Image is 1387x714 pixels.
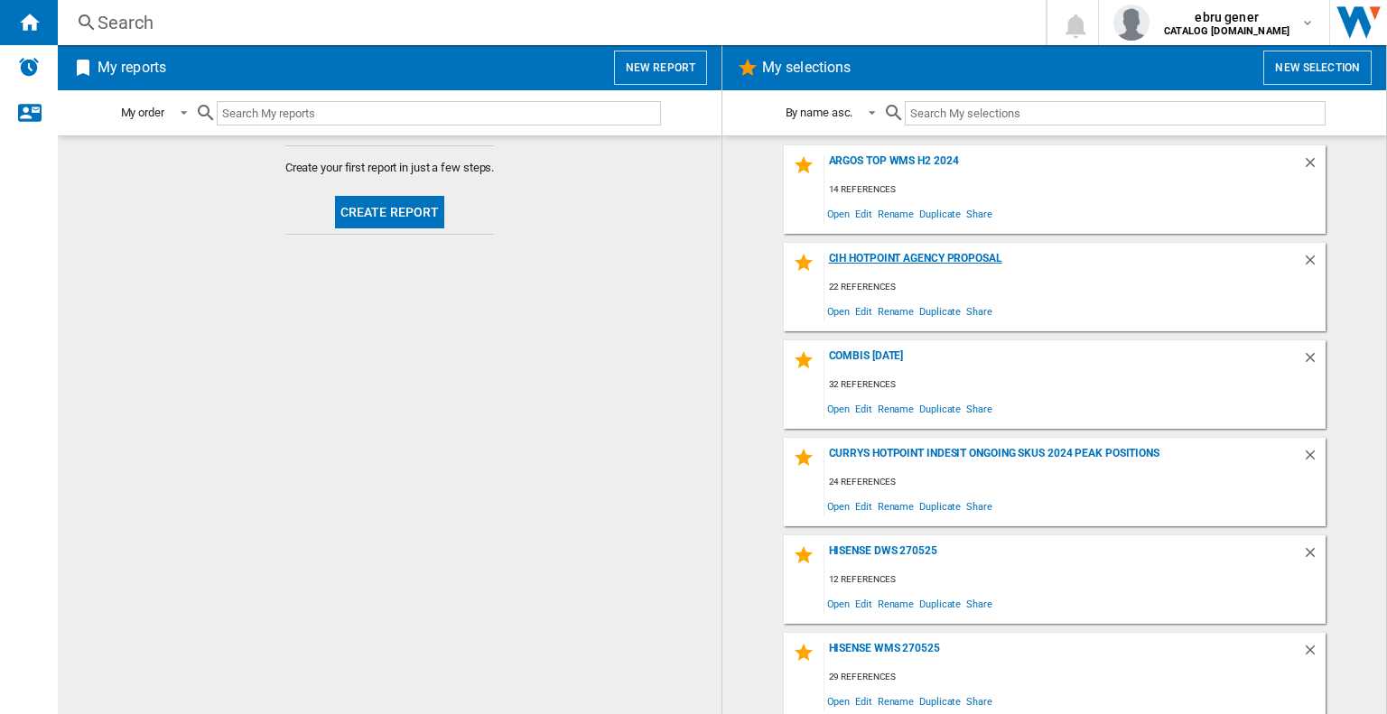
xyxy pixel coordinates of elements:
[824,447,1302,471] div: CURRYS HOTPOINT INDESIT ONGOING SKUS 2024 PEAK POSITIONS
[824,374,1326,396] div: 32 references
[824,252,1302,276] div: CIH HOTPOINT AGENCY PROPOSAL
[824,179,1326,201] div: 14 references
[963,689,995,713] span: Share
[18,56,40,78] img: alerts-logo.svg
[875,396,917,421] span: Rename
[963,299,995,323] span: Share
[875,689,917,713] span: Rename
[1302,447,1326,471] div: Delete
[963,494,995,518] span: Share
[875,299,917,323] span: Rename
[1164,8,1289,26] span: ebru gener
[917,299,963,323] span: Duplicate
[824,201,853,226] span: Open
[917,396,963,421] span: Duplicate
[963,396,995,421] span: Share
[963,201,995,226] span: Share
[963,591,995,616] span: Share
[217,101,661,125] input: Search My reports
[917,201,963,226] span: Duplicate
[824,396,853,421] span: Open
[852,201,875,226] span: Edit
[852,689,875,713] span: Edit
[759,51,854,85] h2: My selections
[917,494,963,518] span: Duplicate
[852,299,875,323] span: Edit
[852,494,875,518] span: Edit
[1302,544,1326,569] div: Delete
[1302,154,1326,179] div: Delete
[1302,349,1326,374] div: Delete
[1113,5,1150,41] img: profile.jpg
[905,101,1325,125] input: Search My selections
[824,154,1302,179] div: ARGOS TOP WMS H2 2024
[1164,25,1289,37] b: CATALOG [DOMAIN_NAME]
[335,196,445,228] button: Create report
[1263,51,1372,85] button: New selection
[285,160,495,176] span: Create your first report in just a few steps.
[98,10,999,35] div: Search
[824,299,853,323] span: Open
[824,276,1326,299] div: 22 references
[824,689,853,713] span: Open
[824,666,1326,689] div: 29 references
[1302,252,1326,276] div: Delete
[824,471,1326,494] div: 24 references
[824,349,1302,374] div: COMBIS [DATE]
[917,591,963,616] span: Duplicate
[614,51,707,85] button: New report
[852,591,875,616] span: Edit
[824,642,1302,666] div: HISENSE WMs 270525
[875,201,917,226] span: Rename
[824,494,853,518] span: Open
[121,106,164,119] div: My order
[852,396,875,421] span: Edit
[1302,642,1326,666] div: Delete
[94,51,170,85] h2: My reports
[875,591,917,616] span: Rename
[824,591,853,616] span: Open
[786,106,853,119] div: By name asc.
[824,569,1326,591] div: 12 references
[875,494,917,518] span: Rename
[917,689,963,713] span: Duplicate
[824,544,1302,569] div: HISENSE DWs 270525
